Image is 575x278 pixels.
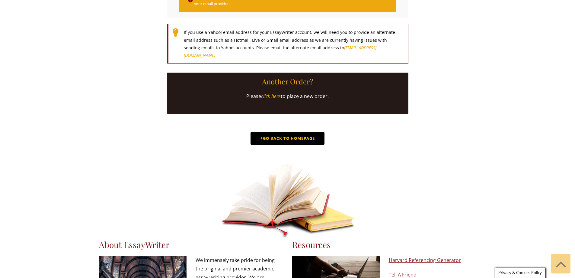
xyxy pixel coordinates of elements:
h3: Resources [292,240,380,250]
a: click here [261,93,281,100]
h5: Another Order? [171,77,404,86]
a: [EMAIL_ADDRESS][DOMAIN_NAME] [184,45,376,58]
img: landing-book.png [220,162,355,240]
span: Privacy & Cookies Policy [498,270,542,275]
a: Tell A Friend [389,271,417,278]
a: Go Back to Homepage [251,132,324,145]
h3: About EssayWriter [99,240,187,250]
a: Harvard Referencing Generator [389,257,461,263]
span: If you use a Yahoo! email address for your EssayWriter account, we will need you to provide an al... [184,28,395,59]
span: Please to place a new order. [246,93,329,100]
